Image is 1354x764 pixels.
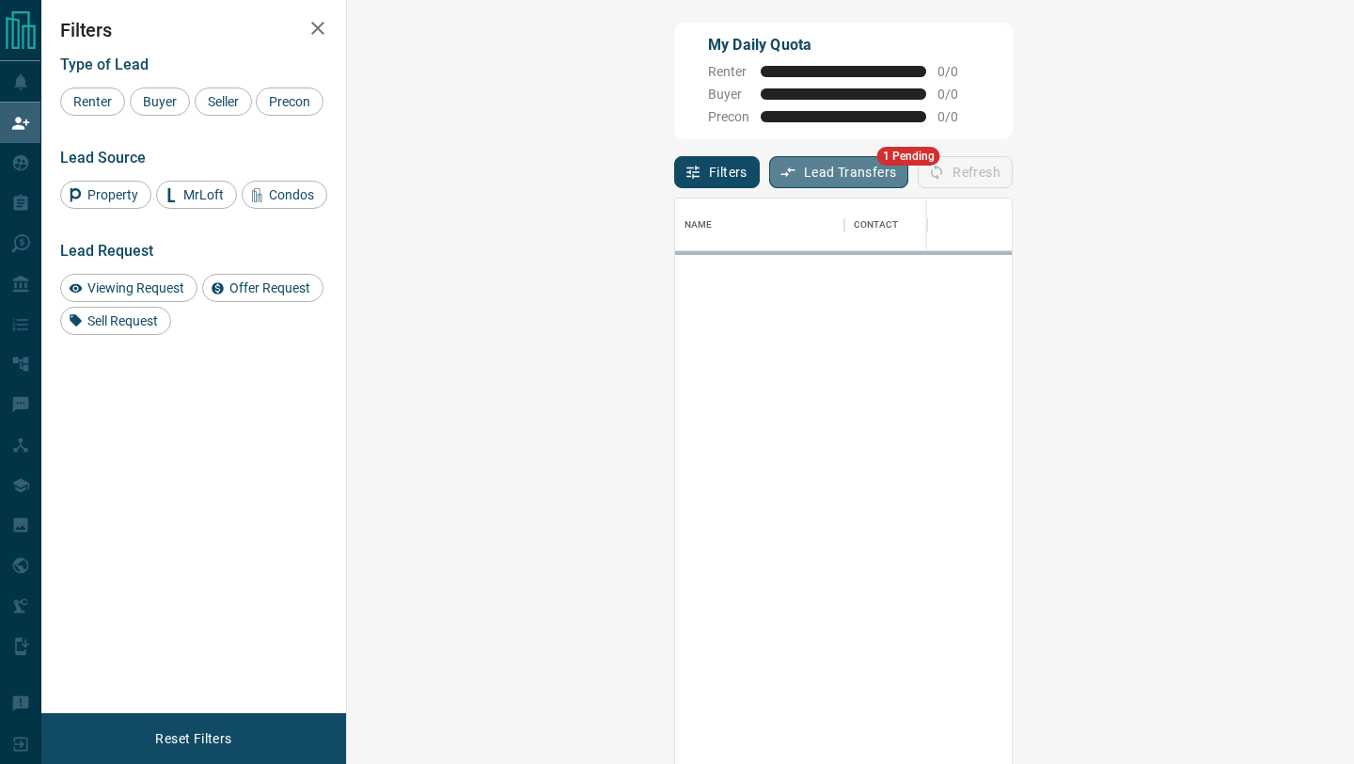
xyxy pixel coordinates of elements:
[877,147,940,166] span: 1 Pending
[60,181,151,209] div: Property
[156,181,237,209] div: MrLoft
[60,274,197,302] div: Viewing Request
[674,156,760,188] button: Filters
[177,187,230,202] span: MrLoft
[201,94,245,109] span: Seller
[937,64,979,79] span: 0 / 0
[60,88,125,116] div: Renter
[708,64,749,79] span: Renter
[136,94,183,109] span: Buyer
[81,280,191,295] span: Viewing Request
[937,109,979,124] span: 0 / 0
[223,280,317,295] span: Offer Request
[708,87,749,102] span: Buyer
[262,94,317,109] span: Precon
[685,199,713,251] div: Name
[143,723,244,755] button: Reset Filters
[854,199,898,251] div: Contact
[60,19,327,41] h2: Filters
[242,181,327,209] div: Condos
[60,56,149,73] span: Type of Lead
[769,156,909,188] button: Lead Transfers
[256,88,323,116] div: Precon
[195,88,252,116] div: Seller
[202,274,323,302] div: Offer Request
[81,187,145,202] span: Property
[67,94,118,109] span: Renter
[937,87,979,102] span: 0 / 0
[844,199,995,251] div: Contact
[60,149,146,167] span: Lead Source
[708,109,749,124] span: Precon
[262,187,321,202] span: Condos
[708,34,979,56] p: My Daily Quota
[60,242,153,260] span: Lead Request
[130,88,190,116] div: Buyer
[60,307,171,335] div: Sell Request
[675,199,844,251] div: Name
[81,313,165,328] span: Sell Request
